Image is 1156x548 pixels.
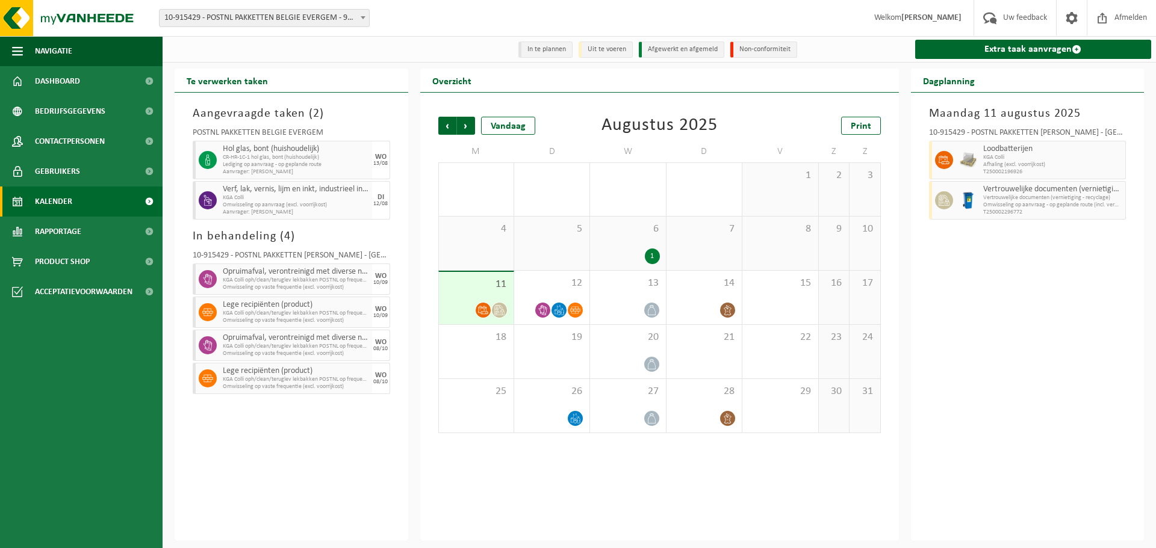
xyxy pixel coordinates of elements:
[160,10,369,26] span: 10-915429 - POSTNL PAKKETTEN BELGIE EVERGEM - 9940 EVERGEM, DELORI MAESLAAN 2 A
[457,117,475,135] span: Volgende
[375,272,387,280] div: WO
[223,333,369,343] span: Opruimafval, verontreinigd met diverse niet-gevaarlijke afvalstoffen
[193,129,390,141] div: POSTNL PAKKETTEN BELGIE EVERGEM
[35,247,90,277] span: Product Shop
[445,385,508,398] span: 25
[825,385,843,398] span: 30
[856,277,874,290] span: 17
[223,154,369,161] span: CR-HR-1C-1 hol glas, bont (huishoudelijk)
[35,36,72,66] span: Navigatie
[673,169,736,182] span: 31
[223,350,369,357] span: Omwisseling op vaste frequentie (excl. voorrijkost)
[748,223,812,236] span: 8
[35,277,132,307] span: Acceptatievoorwaarden
[223,277,369,284] span: KGA Colli oph/clean/teruglev lekbakken POSTNL op frequentie
[175,69,280,92] h2: Te verwerken taken
[856,169,874,182] span: 3
[825,223,843,236] span: 9
[35,66,80,96] span: Dashboard
[851,122,871,131] span: Print
[748,385,812,398] span: 29
[748,169,812,182] span: 1
[445,278,508,291] span: 11
[590,141,666,162] td: W
[856,385,874,398] span: 31
[223,168,369,176] span: Aanvrager: [PERSON_NAME]
[445,331,508,344] span: 18
[596,223,659,236] span: 6
[373,280,388,286] div: 10/09
[983,202,1123,209] span: Omwisseling op aanvraag - op geplande route (incl. verwerking)
[673,277,736,290] span: 14
[223,209,369,216] span: Aanvrager: [PERSON_NAME]
[193,251,390,263] div: 10-915429 - POSTNL PAKKETTEN [PERSON_NAME] - [GEOGRAPHIC_DATA]
[929,129,1126,141] div: 10-915429 - POSTNL PAKKETTEN [PERSON_NAME] - [GEOGRAPHIC_DATA]
[929,105,1126,123] h3: Maandag 11 augustus 2025
[420,69,483,92] h2: Overzicht
[915,40,1152,59] a: Extra taak aanvragen
[730,42,797,58] li: Non-conformiteit
[375,306,387,313] div: WO
[445,169,508,182] span: 28
[223,300,369,310] span: Lege recipiënten (product)
[983,168,1123,176] span: T250002196926
[223,185,369,194] span: Verf, lak, vernis, lijm en inkt, industrieel in kleinverpakking
[193,105,390,123] h3: Aangevraagde taken ( )
[673,331,736,344] span: 21
[850,141,880,162] td: Z
[223,144,369,154] span: Hol glas, bont (huishoudelijk)
[313,108,320,120] span: 2
[375,372,387,379] div: WO
[673,223,736,236] span: 7
[645,248,660,264] div: 1
[596,385,659,398] span: 27
[742,141,818,162] td: V
[375,153,387,161] div: WO
[596,277,659,290] span: 13
[639,42,724,58] li: Afgewerkt en afgemeld
[223,284,369,291] span: Omwisseling op vaste frequentie (excl. voorrijkost)
[438,141,514,162] td: M
[983,194,1123,202] span: Vertrouwelijke documenten (vernietiging - recyclage)
[911,69,987,92] h2: Dagplanning
[983,154,1123,161] span: KGA Colli
[856,331,874,344] span: 24
[520,223,583,236] span: 5
[445,223,508,236] span: 4
[193,227,390,245] h3: In behandeling ( )
[223,310,369,317] span: KGA Colli oph/clean/teruglev lekbakken POSTNL op frequentie
[35,186,72,217] span: Kalender
[518,42,573,58] li: In te plannen
[959,191,977,209] img: WB-0240-HPE-BE-09
[373,379,388,385] div: 08/10
[901,13,962,22] strong: [PERSON_NAME]
[378,194,384,201] div: DI
[223,267,369,277] span: Opruimafval, verontreinigd met diverse niet-gevaarlijke afvalstoffen
[983,185,1123,194] span: Vertrouwelijke documenten (vernietiging - recyclage)
[959,151,977,169] img: LP-PA-00000-WDN-11
[596,331,659,344] span: 20
[667,141,742,162] td: D
[819,141,850,162] td: Z
[223,376,369,383] span: KGA Colli oph/clean/teruglev lekbakken POSTNL op frequentie
[825,331,843,344] span: 23
[223,161,369,168] span: Lediging op aanvraag - op geplande route
[520,385,583,398] span: 26
[748,331,812,344] span: 22
[438,117,456,135] span: Vorige
[673,385,736,398] span: 28
[520,277,583,290] span: 12
[35,217,81,247] span: Rapportage
[375,339,387,346] div: WO
[223,383,369,390] span: Omwisseling op vaste frequentie (excl. voorrijkost)
[825,277,843,290] span: 16
[223,366,369,376] span: Lege recipiënten (product)
[825,169,843,182] span: 2
[841,117,881,135] a: Print
[223,202,369,209] span: Omwisseling op aanvraag (excl. voorrijkost)
[284,230,291,242] span: 4
[373,313,388,319] div: 10/09
[159,9,370,27] span: 10-915429 - POSTNL PAKKETTEN BELGIE EVERGEM - 9940 EVERGEM, DELORI MAESLAAN 2 A
[856,223,874,236] span: 10
[520,331,583,344] span: 19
